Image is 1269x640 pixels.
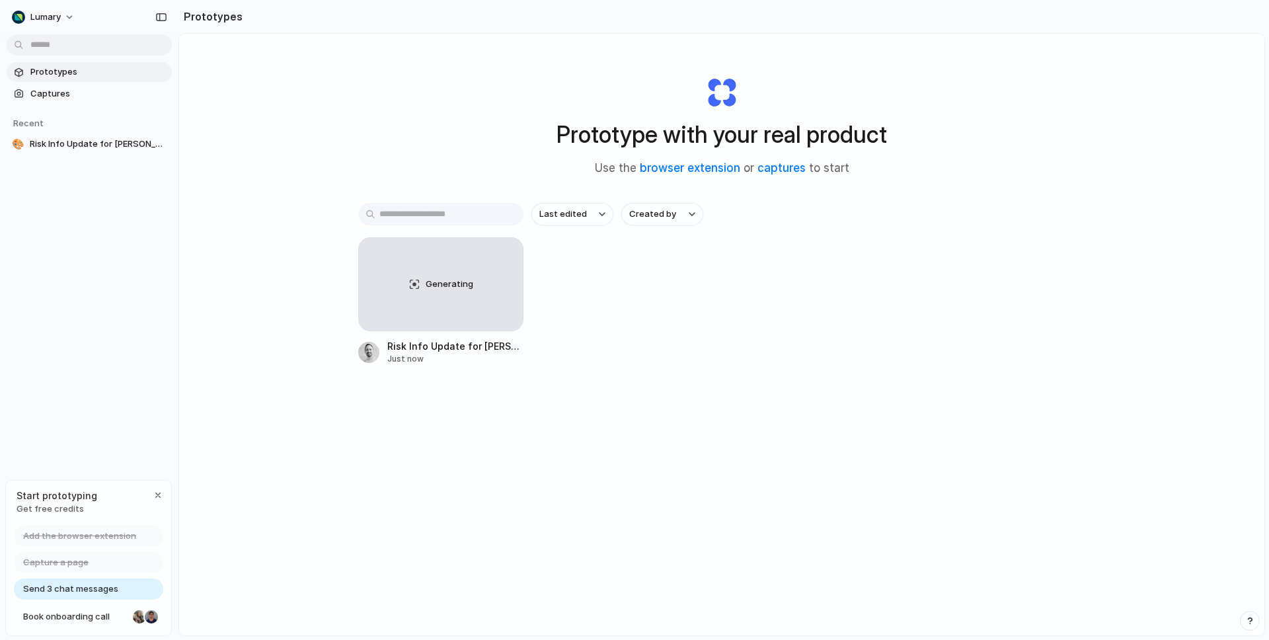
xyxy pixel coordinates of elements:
a: 🎨Risk Info Update for [PERSON_NAME] [7,134,172,154]
button: Created by [621,203,703,225]
span: Send 3 chat messages [23,582,118,596]
span: Generating [426,278,473,291]
button: lumary [7,7,81,28]
div: Nicole Kubica [132,609,147,625]
span: Add the browser extension [23,530,136,543]
span: lumary [30,11,61,24]
span: Created by [629,208,676,221]
span: Risk Info Update for [PERSON_NAME] [387,339,523,353]
a: browser extension [640,161,740,175]
span: Get free credits [17,502,97,516]
a: Prototypes [7,62,172,82]
h1: Prototype with your real product [557,117,887,152]
a: Book onboarding call [14,606,163,627]
span: Prototypes [30,65,167,79]
h2: Prototypes [178,9,243,24]
span: Risk Info Update for [PERSON_NAME] [30,138,167,151]
a: captures [757,161,806,175]
span: Last edited [539,208,587,221]
div: Just now [387,353,523,365]
span: Use the or to start [595,160,849,177]
span: Start prototyping [17,489,97,502]
div: 🎨 [12,138,24,151]
span: Recent [13,118,44,128]
span: Capture a page [23,556,89,569]
span: Captures [30,87,167,100]
a: Captures [7,84,172,104]
button: Last edited [531,203,613,225]
div: Christian Iacullo [143,609,159,625]
span: Book onboarding call [23,610,128,623]
a: GeneratingRisk Info Update for [PERSON_NAME]Just now [358,237,523,365]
